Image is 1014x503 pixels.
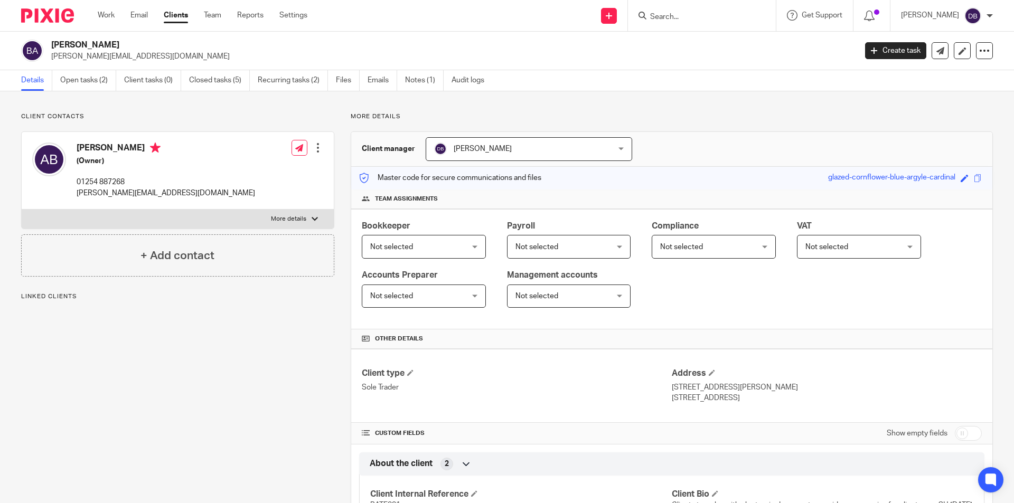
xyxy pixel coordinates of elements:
a: Files [336,70,360,91]
a: Client tasks (0) [124,70,181,91]
a: Closed tasks (5) [189,70,250,91]
input: Search [649,13,744,22]
span: Not selected [515,292,558,300]
span: Not selected [660,243,703,251]
h4: + Add contact [140,248,214,264]
span: Bookkeeper [362,222,410,230]
p: Client contacts [21,112,334,121]
span: VAT [797,222,812,230]
h2: [PERSON_NAME] [51,40,690,51]
img: svg%3E [434,143,447,155]
i: Primary [150,143,161,153]
a: Settings [279,10,307,21]
a: Clients [164,10,188,21]
span: Not selected [515,243,558,251]
p: [PERSON_NAME] [901,10,959,21]
span: Compliance [652,222,699,230]
span: [PERSON_NAME] [454,145,512,153]
a: Team [204,10,221,21]
p: More details [271,215,306,223]
h4: Client Internal Reference [370,489,672,500]
span: 2 [445,459,449,469]
h5: (Owner) [77,156,255,166]
a: Details [21,70,52,91]
a: Work [98,10,115,21]
img: svg%3E [964,7,981,24]
img: svg%3E [21,40,43,62]
label: Show empty fields [887,428,947,439]
a: Create task [865,42,926,59]
h4: [PERSON_NAME] [77,143,255,156]
span: About the client [370,458,433,469]
a: Emails [368,70,397,91]
p: Master code for secure communications and files [359,173,541,183]
span: Not selected [805,243,848,251]
p: [STREET_ADDRESS] [672,393,982,403]
a: Notes (1) [405,70,444,91]
span: Other details [375,335,423,343]
h4: Client Bio [672,489,973,500]
a: Email [130,10,148,21]
h4: Client type [362,368,672,379]
a: Open tasks (2) [60,70,116,91]
p: [PERSON_NAME][EMAIL_ADDRESS][DOMAIN_NAME] [77,188,255,198]
div: glazed-cornflower-blue-argyle-cardinal [828,172,955,184]
span: Payroll [507,222,535,230]
p: Sole Trader [362,382,672,393]
p: 01254 887268 [77,177,255,187]
a: Audit logs [452,70,492,91]
img: Pixie [21,8,74,23]
p: [PERSON_NAME][EMAIL_ADDRESS][DOMAIN_NAME] [51,51,849,62]
h4: Address [672,368,982,379]
span: Not selected [370,243,413,251]
span: Not selected [370,292,413,300]
a: Recurring tasks (2) [258,70,328,91]
span: Get Support [802,12,842,19]
a: Reports [237,10,264,21]
p: [STREET_ADDRESS][PERSON_NAME] [672,382,982,393]
span: Management accounts [507,271,598,279]
p: Linked clients [21,292,334,301]
span: Team assignments [375,195,438,203]
span: Accounts Preparer [362,271,438,279]
h3: Client manager [362,144,415,154]
p: More details [351,112,993,121]
img: svg%3E [32,143,66,176]
h4: CUSTOM FIELDS [362,429,672,438]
